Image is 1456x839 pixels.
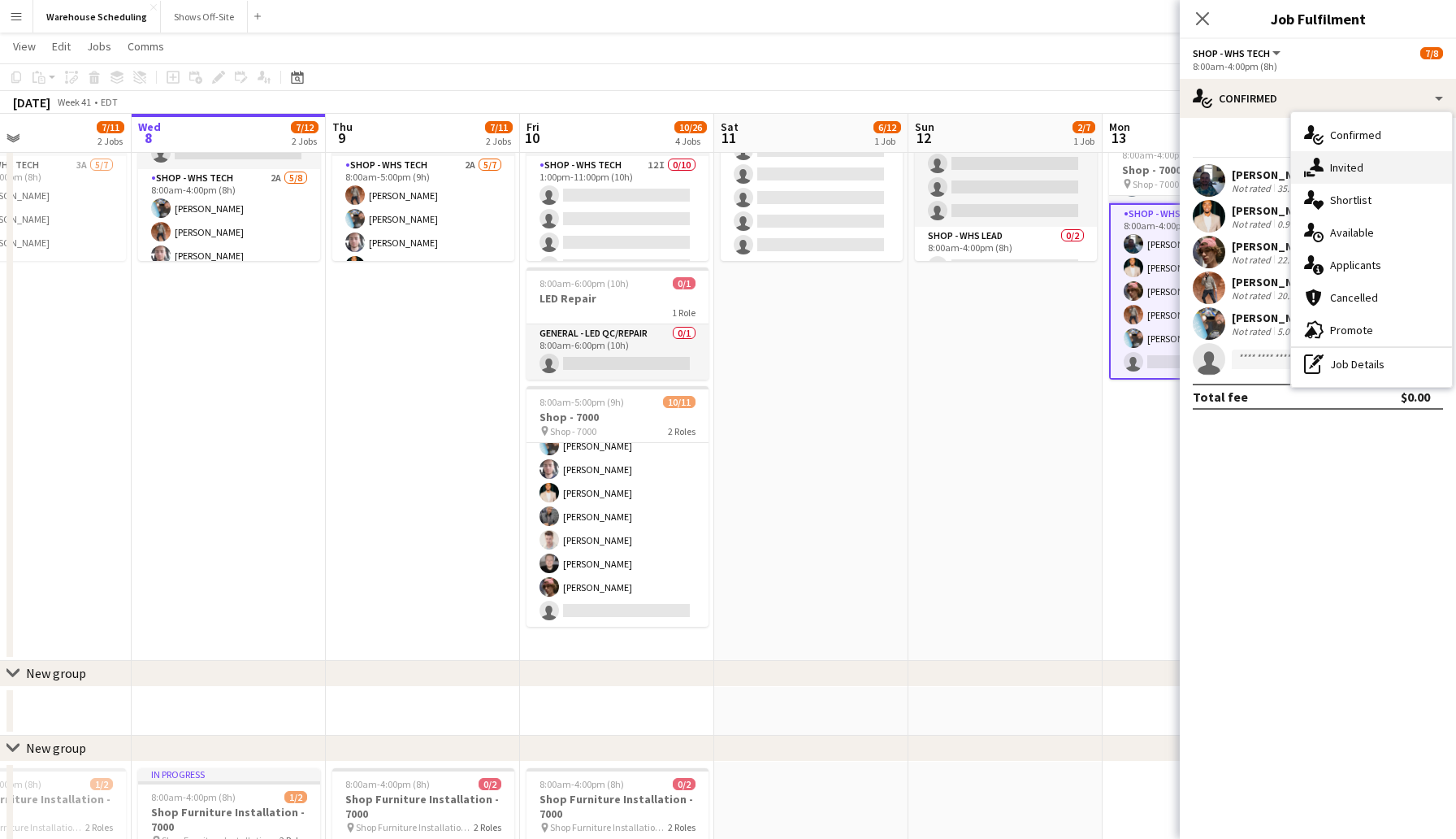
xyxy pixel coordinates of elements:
[1232,239,1318,254] div: [PERSON_NAME]
[526,792,708,821] h3: Shop Furniture Installation - 7000
[1330,290,1378,305] span: Cancelled
[1232,167,1318,182] div: [PERSON_NAME]
[1420,47,1443,59] span: 7/8
[874,135,900,147] div: 1 Job
[138,169,320,389] app-card-role: Shop - WHS Tech2A5/88:00am-4:00pm (8h)[PERSON_NAME][PERSON_NAME][PERSON_NAME]
[1232,254,1274,266] div: Not rated
[1180,8,1456,29] h3: Job Fulfilment
[915,120,934,134] span: Sun
[474,821,501,833] span: 2 Roles
[101,96,118,108] div: EDT
[550,821,668,833] span: Shop Furniture Installation - 7000
[526,291,708,306] h3: LED Repair
[486,135,512,147] div: 2 Jobs
[1193,389,1248,405] div: Total fee
[668,425,695,437] span: 2 Roles
[330,128,353,147] span: 9
[1232,289,1274,302] div: Not rated
[80,36,118,57] a: Jobs
[1109,139,1291,380] app-job-card: 8:00am-4:00pm (8h)7/8Shop - 7000 Shop - 70002 Roles8:00am-4:00pm (8h)[PERSON_NAME][PERSON_NAME]Sh...
[13,94,50,111] div: [DATE]
[90,778,113,790] span: 1/2
[151,791,236,803] span: 8:00am-4:00pm (8h)
[526,383,708,627] app-card-role: Shop - WHS Tech8/98:00am-5:00pm (9h)[PERSON_NAME][PERSON_NAME][PERSON_NAME][PERSON_NAME][PERSON_N...
[332,792,514,821] h3: Shop Furniture Installation - 7000
[1330,160,1363,175] span: Invited
[284,791,307,803] span: 1/2
[332,120,353,134] span: Thu
[1232,182,1274,194] div: Not rated
[485,121,513,133] span: 7/11
[1232,203,1318,218] div: [PERSON_NAME]
[138,768,320,781] div: In progress
[539,778,624,790] span: 8:00am-4:00pm (8h)
[1274,218,1308,230] div: 0.99mi
[85,821,113,833] span: 2 Roles
[1193,47,1283,59] button: Shop - WHS Tech
[526,410,708,424] h3: Shop - 7000
[292,135,318,147] div: 2 Jobs
[673,778,695,790] span: 0/2
[45,36,77,57] a: Edit
[1133,178,1179,190] span: Shop - 7000
[1274,182,1313,194] div: 35.82mi
[1291,348,1452,380] div: Job Details
[668,821,695,833] span: 2 Roles
[672,306,695,319] span: 1 Role
[1232,311,1318,325] div: [PERSON_NAME]
[1401,389,1430,405] div: $0.00
[915,227,1097,306] app-card-role: Shop - WHS Lead0/28:00am-4:00pm (8h)
[1330,225,1374,240] span: Available
[674,121,707,133] span: 10/26
[1107,128,1130,147] span: 13
[526,386,708,627] app-job-card: 8:00am-5:00pm (9h)10/11Shop - 7000 Shop - 70002 RolesShop - WHS Tech8/98:00am-5:00pm (9h)[PERSON_...
[1122,149,1207,161] span: 8:00am-4:00pm (8h)
[332,156,514,353] app-card-role: Shop - WHS Tech2A5/78:00am-5:00pm (9h)[PERSON_NAME][PERSON_NAME][PERSON_NAME][PERSON_NAME]
[1330,258,1381,272] span: Applicants
[524,128,539,147] span: 10
[718,128,739,147] span: 11
[1232,325,1274,337] div: Not rated
[479,778,501,790] span: 0/2
[1274,289,1308,302] div: 20.2mi
[291,121,318,133] span: 7/12
[1193,60,1443,72] div: 8:00am-4:00pm (8h)
[26,740,86,756] div: New group
[1330,128,1381,142] span: Confirmed
[1232,218,1274,230] div: Not rated
[1330,193,1371,207] span: Shortlist
[6,36,42,57] a: View
[873,121,901,133] span: 6/12
[356,821,474,833] span: Shop Furniture Installation - 7000
[52,39,71,54] span: Edit
[33,1,161,33] button: Warehouse Scheduling
[912,128,934,147] span: 12
[526,156,708,424] app-card-role: Shop - WHS Tech12I0/101:00pm-11:00pm (10h)
[136,128,161,147] span: 8
[1073,135,1094,147] div: 1 Job
[1180,79,1456,118] div: Confirmed
[128,39,164,54] span: Comms
[1109,203,1291,380] app-card-role: Shop - WHS Tech5/68:00am-4:00pm (8h)[PERSON_NAME][PERSON_NAME][PERSON_NAME][PERSON_NAME][PERSON_N...
[1193,47,1270,59] span: Shop - WHS Tech
[721,120,739,134] span: Sat
[539,396,624,408] span: 8:00am-5:00pm (9h)
[13,39,36,54] span: View
[526,267,708,380] app-job-card: 8:00am-6:00pm (10h)0/1LED Repair1 RoleGeneral - LED QC/Repair0/18:00am-6:00pm (10h)
[97,121,124,133] span: 7/11
[1072,121,1095,133] span: 2/7
[1109,163,1291,177] h3: Shop - 7000
[138,805,320,834] h3: Shop Furniture Installation - 7000
[675,135,706,147] div: 4 Jobs
[673,277,695,289] span: 0/1
[26,665,86,681] div: New group
[550,425,596,437] span: Shop - 7000
[87,39,111,54] span: Jobs
[161,1,248,33] button: Shows Off-Site
[138,120,161,134] span: Wed
[345,778,430,790] span: 8:00am-4:00pm (8h)
[1274,325,1308,337] div: 5.06mi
